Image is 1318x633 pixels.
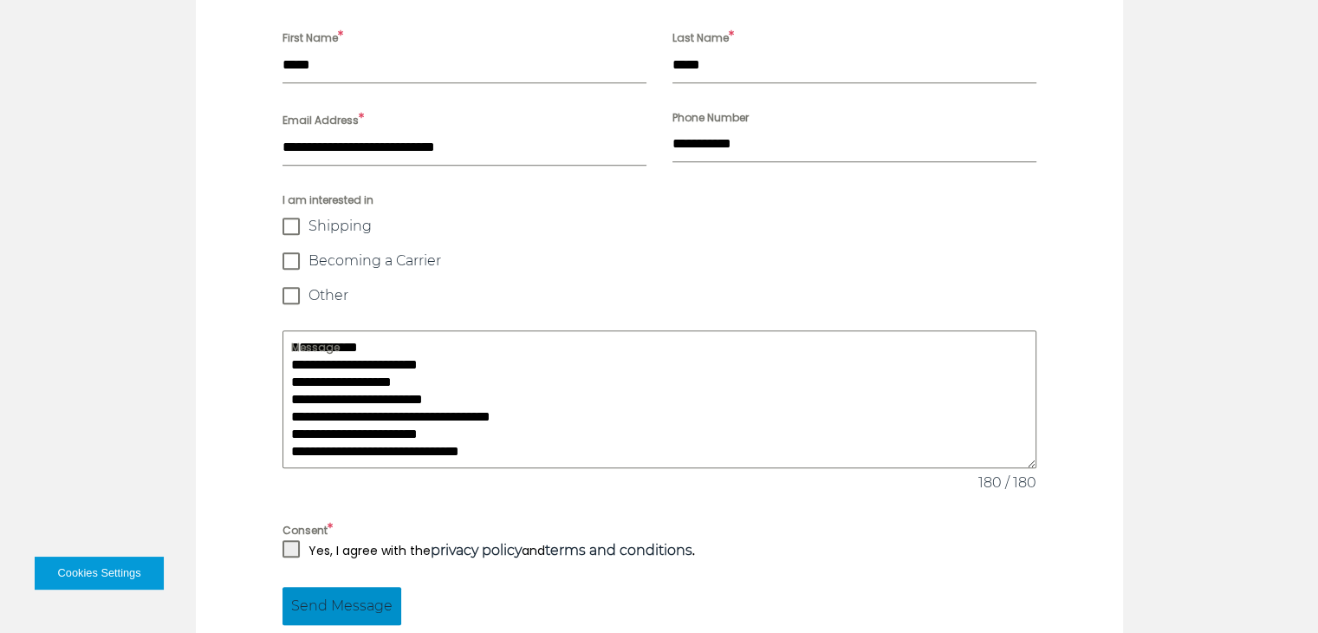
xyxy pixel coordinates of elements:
[291,596,393,617] span: Send Message
[282,192,1036,209] span: I am interested in
[431,542,522,558] a: privacy policy
[545,542,695,559] strong: .
[282,587,401,625] button: Send Message
[978,473,1036,493] span: 180 / 180
[308,540,695,561] p: Yes, I agree with the and
[308,218,372,235] span: Shipping
[545,542,692,558] a: terms and conditions
[282,287,1036,304] label: Other
[308,287,348,304] span: Other
[282,252,1036,270] label: Becoming a Carrier
[35,557,164,590] button: Cookies Settings
[282,218,1036,235] label: Shipping
[282,519,1036,540] label: Consent
[308,252,441,270] span: Becoming a Carrier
